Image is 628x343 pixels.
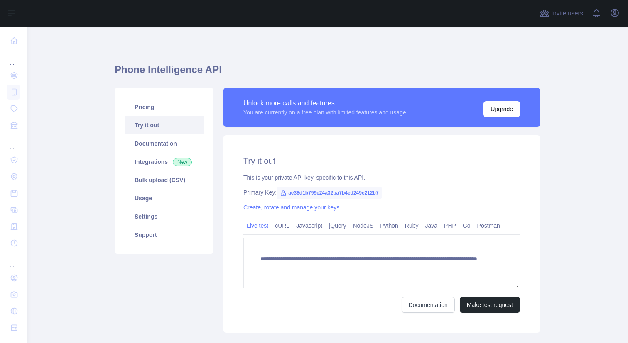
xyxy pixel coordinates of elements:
[551,9,583,18] span: Invite users
[125,226,204,244] a: Support
[243,173,520,182] div: This is your private API key, specific to this API.
[243,98,406,108] div: Unlock more calls and features
[460,297,520,313] button: Make test request
[293,219,326,232] a: Javascript
[125,134,204,153] a: Documentation
[243,108,406,117] div: You are currently on a free plan with limited features and usage
[243,204,339,211] a: Create, rotate and manage your keys
[441,219,459,232] a: PHP
[483,101,520,117] button: Upgrade
[125,207,204,226] a: Settings
[326,219,349,232] a: jQuery
[349,219,377,232] a: NodeJS
[7,252,20,269] div: ...
[277,187,382,199] span: ae38d1b799e24a32ba7b4ed249e212b7
[402,219,422,232] a: Ruby
[173,158,192,166] span: New
[125,116,204,134] a: Try it out
[125,153,204,171] a: Integrations New
[538,7,585,20] button: Invite users
[459,219,474,232] a: Go
[115,63,540,83] h1: Phone Intelligence API
[422,219,441,232] a: Java
[243,155,520,167] h2: Try it out
[243,188,520,197] div: Primary Key:
[7,134,20,151] div: ...
[474,219,503,232] a: Postman
[125,189,204,207] a: Usage
[7,50,20,66] div: ...
[125,171,204,189] a: Bulk upload (CSV)
[272,219,293,232] a: cURL
[402,297,455,313] a: Documentation
[125,98,204,116] a: Pricing
[377,219,402,232] a: Python
[243,219,272,232] a: Live test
